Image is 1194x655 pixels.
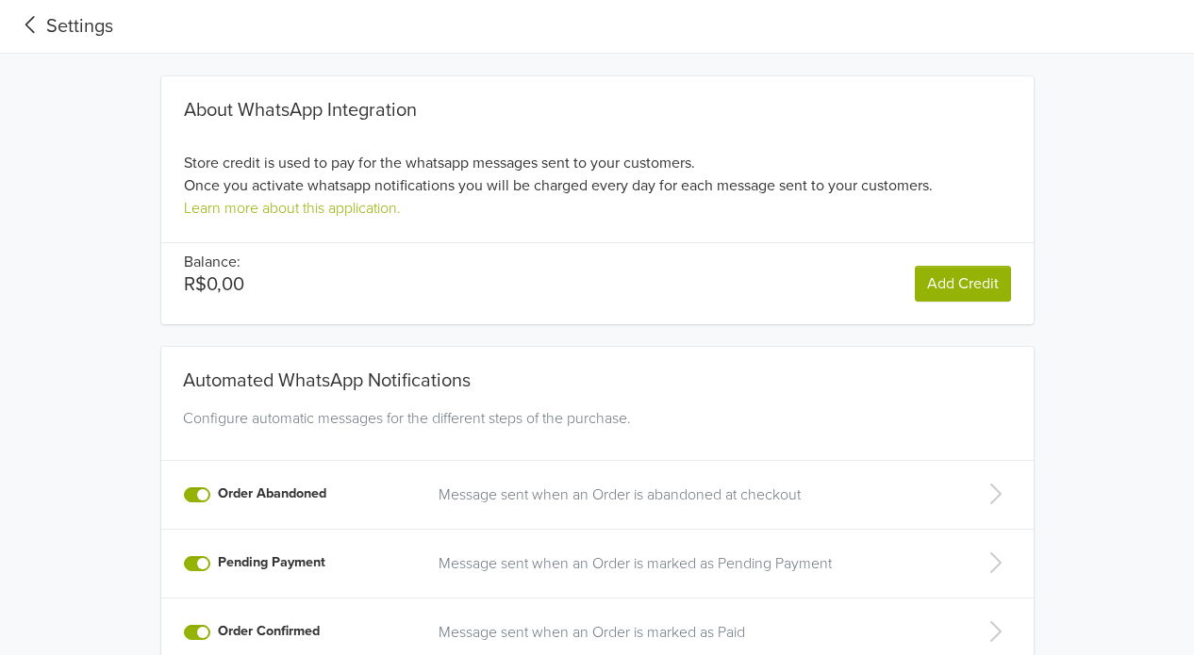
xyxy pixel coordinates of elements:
[184,251,244,273] p: Balance:
[915,266,1011,302] a: Add Credit
[161,99,1034,220] div: Store credit is used to pay for the whatsapp messages sent to your customers. Once you activate w...
[218,621,320,642] label: Order Confirmed
[218,552,325,573] label: Pending Payment
[439,483,945,506] a: Message sent when an Order is abandoned at checkout
[175,347,1020,400] div: Automated WhatsApp Notifications
[218,483,326,504] label: Order Abandoned
[184,273,244,296] p: R$0,00
[175,407,1020,452] div: Configure automatic messages for the different steps of the purchase.
[184,199,401,218] a: Learn more about this application.
[439,552,945,575] a: Message sent when an Order is marked as Pending Payment
[439,621,945,644] a: Message sent when an Order is marked as Paid
[184,99,1011,122] div: About WhatsApp Integration
[15,12,113,41] a: Settings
